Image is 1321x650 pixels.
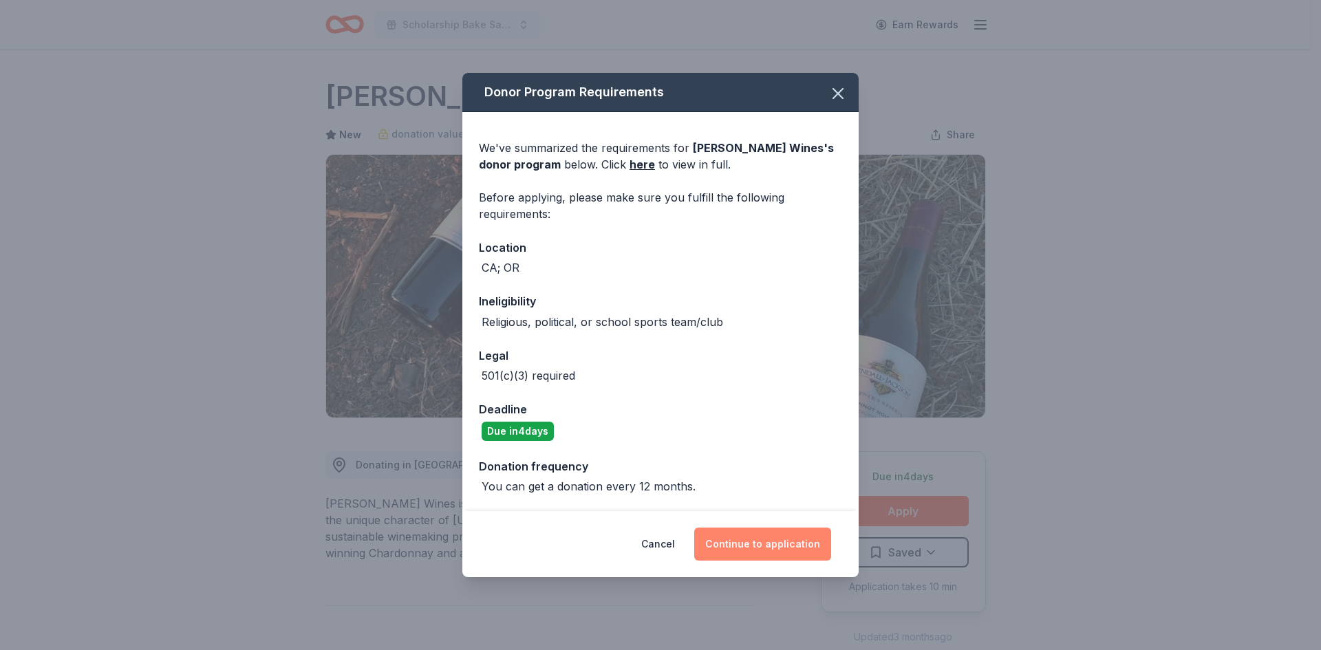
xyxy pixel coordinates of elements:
div: You can get a donation every 12 months. [482,478,696,495]
div: Religious, political, or school sports team/club [482,314,723,330]
div: We've summarized the requirements for below. Click to view in full. [479,140,842,173]
div: CA; OR [482,259,519,276]
div: Legal [479,347,842,365]
div: Deadline [479,400,842,418]
a: here [630,156,655,173]
div: Location [479,239,842,257]
div: Donation frequency [479,457,842,475]
div: Ineligibility [479,292,842,310]
button: Cancel [641,528,675,561]
button: Continue to application [694,528,831,561]
div: Due in 4 days [482,422,554,441]
div: 501(c)(3) required [482,367,575,384]
div: Before applying, please make sure you fulfill the following requirements: [479,189,842,222]
div: Donor Program Requirements [462,73,859,112]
